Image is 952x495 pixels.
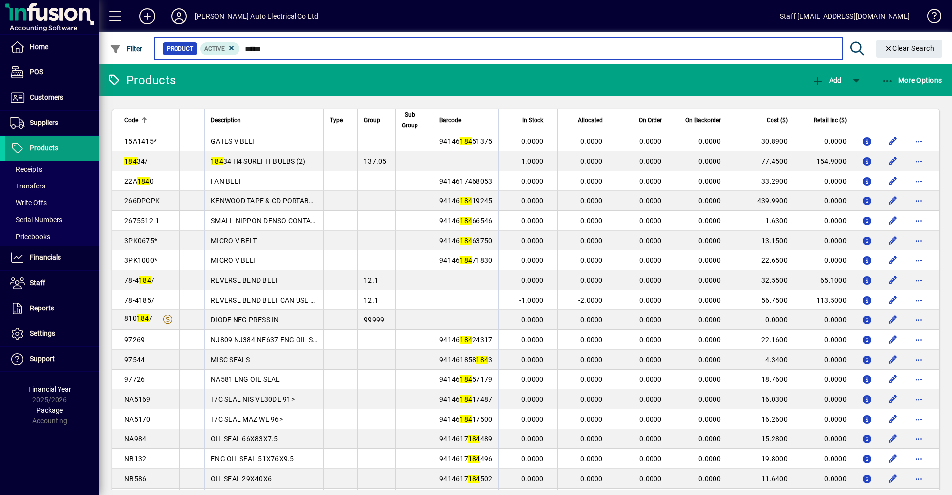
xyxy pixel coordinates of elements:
[735,409,794,429] td: 16.2600
[735,151,794,171] td: 77.4500
[137,177,150,185] em: 184
[124,336,145,344] span: 97269
[211,157,223,165] em: 184
[167,44,193,54] span: Product
[211,475,272,483] span: OIL SEAL 29X40X6
[5,35,99,60] a: Home
[204,45,225,52] span: Active
[794,449,853,469] td: 0.0000
[124,137,157,145] span: 15A1415*
[505,115,552,125] div: In Stock
[794,211,853,231] td: 0.0000
[698,336,721,344] span: 0.0000
[794,270,853,290] td: 65.1000
[36,406,63,414] span: Package
[439,137,492,145] span: 94146 51375
[623,115,671,125] div: On Order
[521,316,544,324] span: 0.0000
[794,290,853,310] td: 113.5000
[911,193,927,209] button: More options
[124,115,138,125] span: Code
[439,475,492,483] span: 9414617 502
[639,237,662,245] span: 0.0000
[698,237,721,245] span: 0.0000
[639,455,662,463] span: 0.0000
[460,217,472,225] em: 184
[439,435,492,443] span: 9414617 489
[735,131,794,151] td: 30.8900
[698,217,721,225] span: 0.0000
[885,292,901,308] button: Edit
[885,233,901,248] button: Edit
[30,279,45,287] span: Staff
[735,270,794,290] td: 32.5500
[794,131,853,151] td: 0.0000
[698,296,721,304] span: 0.0000
[211,157,306,165] span: 34 H4 SUREFIT BULBS (2)
[211,237,257,245] span: MICRO V BELT
[439,217,492,225] span: 94146 66546
[124,276,154,284] span: 78-4 /
[639,316,662,324] span: 0.0000
[5,161,99,178] a: Receipts
[794,151,853,171] td: 154.9000
[885,312,901,328] button: Edit
[698,435,721,443] span: 0.0000
[794,191,853,211] td: 0.0000
[698,395,721,403] span: 0.0000
[911,352,927,368] button: More options
[439,455,492,463] span: 9414617 496
[911,233,927,248] button: More options
[767,115,788,125] span: Cost ($)
[402,109,427,131] div: Sub Group
[682,115,730,125] div: On Backorder
[211,276,278,284] span: REVERSE BEND BELT
[460,415,472,423] em: 184
[521,475,544,483] span: 0.0000
[10,182,45,190] span: Transfers
[124,256,157,264] span: 3PK1000*
[639,475,662,483] span: 0.0000
[911,173,927,189] button: More options
[521,455,544,463] span: 0.0000
[439,395,492,403] span: 94146 17487
[794,171,853,191] td: 0.0000
[124,395,151,403] span: NA5169
[468,455,480,463] em: 184
[460,137,472,145] em: 184
[639,157,662,165] span: 0.0000
[5,194,99,211] a: Write Offs
[639,296,662,304] span: 0.0000
[698,157,721,165] span: 0.0000
[685,115,721,125] span: On Backorder
[580,157,603,165] span: 0.0000
[885,173,901,189] button: Edit
[735,429,794,449] td: 15.2800
[911,371,927,387] button: More options
[5,60,99,85] a: POS
[124,197,160,205] span: 266DPCPK
[30,43,48,51] span: Home
[794,310,853,330] td: 0.0000
[460,197,472,205] em: 184
[814,115,847,125] span: Retail Inc ($)
[885,213,901,229] button: Edit
[882,76,942,84] span: More Options
[521,336,544,344] span: 0.0000
[639,415,662,423] span: 0.0000
[124,314,152,322] span: 810 /
[735,231,794,250] td: 13.1500
[794,429,853,449] td: 0.0000
[30,304,54,312] span: Reports
[639,375,662,383] span: 0.0000
[5,85,99,110] a: Customers
[580,177,603,185] span: 0.0000
[580,256,603,264] span: 0.0000
[885,352,901,368] button: Edit
[885,133,901,149] button: Edit
[330,115,343,125] span: Type
[735,211,794,231] td: 1.6300
[578,115,603,125] span: Allocated
[885,153,901,169] button: Edit
[911,213,927,229] button: More options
